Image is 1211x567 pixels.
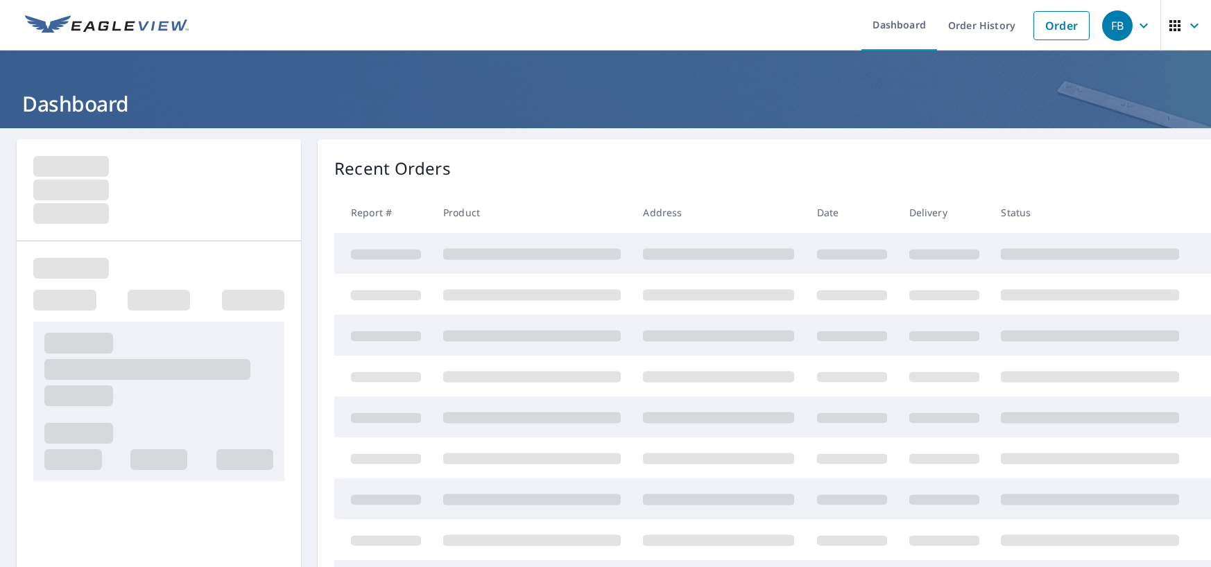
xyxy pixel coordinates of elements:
[632,192,805,233] th: Address
[432,192,632,233] th: Product
[25,15,189,36] img: EV Logo
[334,156,451,181] p: Recent Orders
[334,192,432,233] th: Report #
[1102,10,1133,41] div: FB
[1033,11,1090,40] a: Order
[806,192,898,233] th: Date
[990,192,1190,233] th: Status
[898,192,990,233] th: Delivery
[17,89,1194,118] h1: Dashboard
